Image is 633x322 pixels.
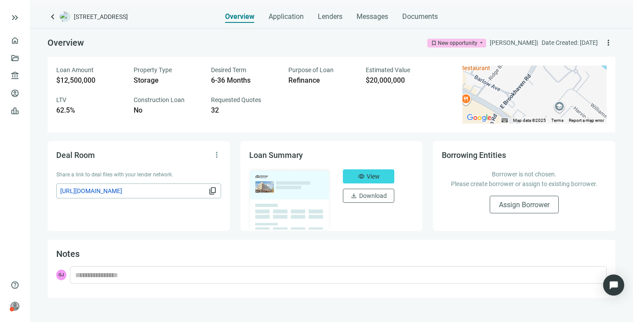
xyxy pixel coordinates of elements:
[357,12,388,21] span: Messages
[11,302,19,311] span: person
[249,150,303,160] span: Loan Summary
[56,76,123,85] div: $12,500,000
[60,11,70,22] img: deal-logo
[211,106,278,115] div: 32
[269,12,304,21] span: Application
[367,173,380,180] span: View
[490,196,559,213] button: Assign Borrower
[318,12,342,21] span: Lenders
[343,189,394,203] button: downloadDownload
[366,76,433,85] div: $20,000,000
[604,38,613,47] span: more_vert
[465,112,494,124] img: Google
[247,167,333,232] img: dealOverviewImg
[451,179,598,189] p: Please create borrower or assign to existing borrower.
[47,37,84,48] span: Overview
[56,249,80,259] span: Notes
[134,96,185,103] span: Construction Loan
[47,11,58,22] a: keyboard_arrow_left
[60,186,207,196] span: [URL][DOMAIN_NAME]
[343,169,394,183] button: visibilityView
[438,39,477,48] div: New opportunity
[402,12,438,21] span: Documents
[288,66,334,73] span: Purpose of Loan
[208,187,217,195] span: content_copy
[56,106,123,115] div: 62.5%
[74,12,128,21] span: [STREET_ADDRESS]
[11,71,17,80] span: account_balance
[366,66,410,73] span: Estimated Value
[358,173,365,180] span: visibility
[465,112,494,124] a: Open this area in Google Maps (opens a new window)
[56,172,173,178] span: Share a link to deal files with your lender network.
[10,12,20,23] button: keyboard_double_arrow_right
[134,106,200,115] div: No
[11,281,19,289] span: help
[502,117,508,124] button: Keyboard shortcuts
[56,96,66,103] span: LTV
[569,118,604,123] a: Report a map error
[288,76,355,85] div: Refinance
[134,76,200,85] div: Storage
[542,38,598,48] div: Date Created: [DATE]
[601,36,615,50] button: more_vert
[499,201,549,209] span: Assign Borrower
[431,40,437,46] span: bookmark
[56,270,66,280] span: GJ
[513,118,546,123] span: Map data ©2025
[442,150,506,160] span: Borrowing Entities
[211,96,261,103] span: Requested Quotes
[211,76,278,85] div: 6-36 Months
[551,118,564,123] a: Terms (opens in new tab)
[225,12,255,21] span: Overview
[210,148,224,162] button: more_vert
[56,66,94,73] span: Loan Amount
[603,274,624,296] div: Open Intercom Messenger
[350,192,357,199] span: download
[56,150,95,160] span: Deal Room
[490,38,538,48] div: [PERSON_NAME] |
[211,66,246,73] span: Desired Term
[451,169,598,179] p: Borrower is not chosen.
[359,192,387,199] span: Download
[134,66,172,73] span: Property Type
[212,150,221,159] span: more_vert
